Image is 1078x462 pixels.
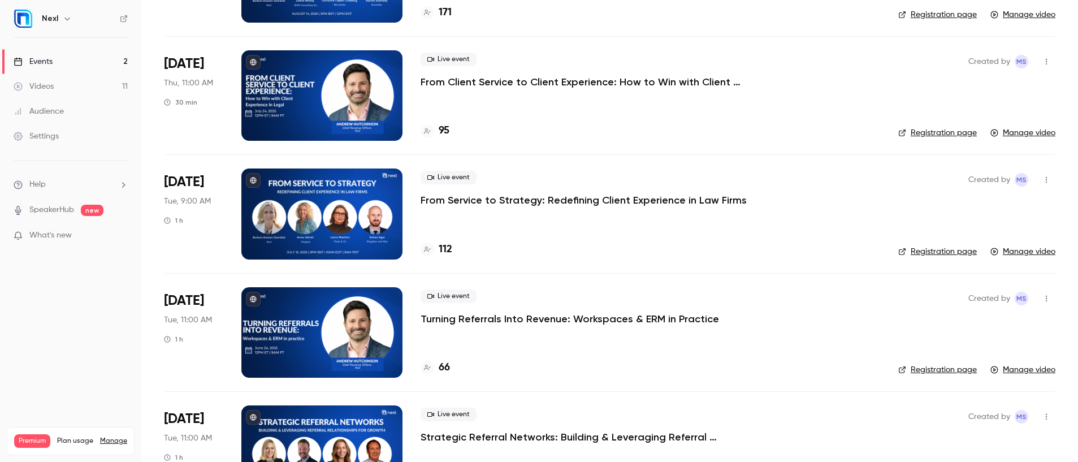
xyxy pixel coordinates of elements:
div: Settings [14,131,59,142]
div: 1 h [164,453,183,462]
h4: 95 [439,123,449,139]
span: MS [1016,55,1027,68]
span: MS [1016,173,1027,187]
span: Melissa Strauss [1015,292,1028,305]
span: Created by [968,410,1010,424]
h4: 112 [439,242,452,257]
span: What's new [29,230,72,241]
div: Jul 24 Thu, 11:00 AM (America/Chicago) [164,50,223,141]
div: 1 h [164,335,183,344]
span: new [81,205,103,216]
span: Help [29,179,46,191]
a: From Service to Strategy: Redefining Client Experience in Law Firms [421,193,747,207]
span: MS [1016,410,1027,424]
span: Created by [968,292,1010,305]
span: Melissa Strauss [1015,173,1028,187]
a: Manage video [990,364,1055,375]
a: 66 [421,360,450,375]
a: 95 [421,123,449,139]
span: Melissa Strauss [1015,55,1028,68]
span: [DATE] [164,173,204,191]
a: 112 [421,242,452,257]
a: From Client Service to Client Experience: How to Win with Client Experience in Legal [421,75,760,89]
span: Live event [421,53,477,66]
a: Registration page [898,9,977,20]
a: 171 [421,5,452,20]
div: 30 min [164,98,197,107]
span: [DATE] [164,292,204,310]
a: Registration page [898,127,977,139]
span: Melissa Strauss [1015,410,1028,424]
span: [DATE] [164,410,204,428]
a: Registration page [898,246,977,257]
a: Manage video [990,246,1055,257]
a: Turning Referrals Into Revenue: Workspaces & ERM in Practice [421,312,719,326]
img: Nexl [14,10,32,28]
h6: Nexl [42,13,58,24]
a: Manage video [990,127,1055,139]
span: Created by [968,173,1010,187]
div: Audience [14,106,64,117]
div: Events [14,56,53,67]
span: Tue, 11:00 AM [164,314,212,326]
span: MS [1016,292,1027,305]
a: Manage video [990,9,1055,20]
div: 1 h [164,216,183,225]
div: Videos [14,81,54,92]
a: Strategic Referral Networks: Building & Leveraging Referral Relationships for Growth [421,430,760,444]
span: [DATE] [164,55,204,73]
li: help-dropdown-opener [14,179,128,191]
span: Live event [421,171,477,184]
a: Registration page [898,364,977,375]
span: Plan usage [57,437,93,446]
span: Live event [421,290,477,303]
span: Live event [421,408,477,421]
span: Thu, 11:00 AM [164,77,213,89]
h4: 171 [439,5,452,20]
div: Jul 15 Tue, 9:00 AM (America/Chicago) [164,169,223,259]
div: Jun 24 Tue, 11:00 AM (America/Chicago) [164,287,223,378]
h4: 66 [439,360,450,375]
span: Created by [968,55,1010,68]
a: Manage [100,437,127,446]
span: Tue, 11:00 AM [164,433,212,444]
span: Tue, 9:00 AM [164,196,211,207]
a: SpeakerHub [29,204,74,216]
span: Premium [14,434,50,448]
